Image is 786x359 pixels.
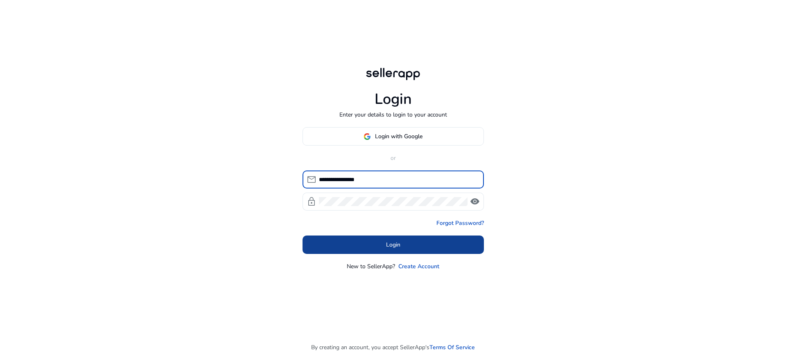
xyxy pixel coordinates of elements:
img: google-logo.svg [364,133,371,140]
span: lock [307,197,316,206]
span: Login [386,240,400,249]
button: Login with Google [303,127,484,146]
p: Enter your details to login to your account [339,110,447,119]
span: visibility [470,197,480,206]
span: mail [307,175,316,184]
p: New to SellerApp? [347,262,395,271]
span: Login with Google [375,132,422,141]
a: Forgot Password? [436,219,484,227]
h1: Login [375,90,412,108]
p: or [303,154,484,162]
a: Create Account [398,262,439,271]
a: Terms Of Service [429,343,475,352]
button: Login [303,236,484,254]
